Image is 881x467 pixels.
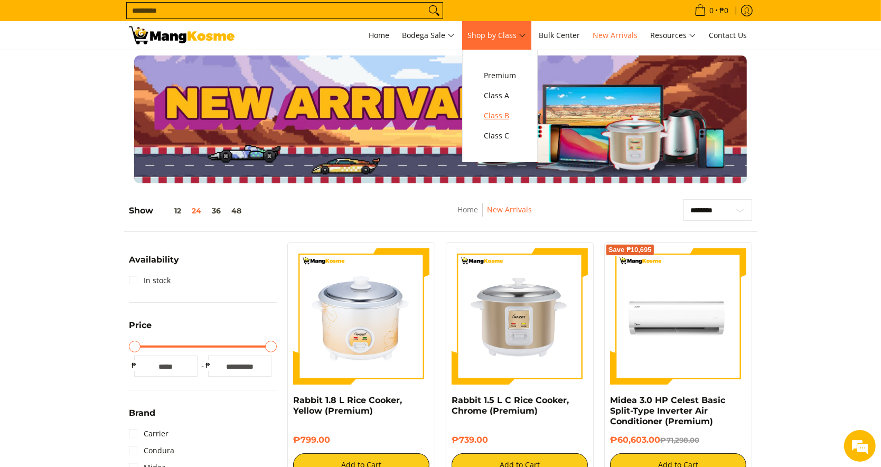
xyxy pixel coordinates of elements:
h6: ₱739.00 [452,435,588,445]
span: Shop by Class [467,29,526,42]
a: Contact Us [704,21,752,50]
h6: ₱60,603.00 [610,435,746,445]
span: ₱ [203,360,213,371]
a: Midea 3.0 HP Celest Basic Split-Type Inverter Air Conditioner (Premium) [610,395,725,426]
img: New Arrivals: Fresh Release from The Premium Brands l Mang Kosme [129,26,235,44]
a: Condura [129,442,174,459]
img: Midea 3.0 HP Celest Basic Split-Type Inverter Air Conditioner (Premium) [610,248,746,385]
a: Class C [479,126,521,146]
a: Class A [479,86,521,106]
a: New Arrivals [587,21,643,50]
h5: Show [129,206,247,216]
span: Class A [484,89,516,102]
span: Save ₱10,695 [608,247,652,253]
a: Carrier [129,425,168,442]
button: 24 [186,207,207,215]
span: ₱ [129,360,139,371]
button: Search [426,3,443,18]
a: Premium [479,66,521,86]
button: 36 [207,207,226,215]
summary: Open [129,321,152,338]
span: Brand [129,409,155,417]
span: Availability [129,256,179,264]
span: Home [369,30,389,40]
span: ₱0 [718,7,730,14]
span: Resources [650,29,696,42]
summary: Open [129,409,155,425]
a: Home [457,204,478,214]
span: Contact Us [709,30,747,40]
a: New Arrivals [487,204,532,214]
button: 48 [226,207,247,215]
a: Shop by Class [462,21,531,50]
a: Bodega Sale [397,21,460,50]
span: Bodega Sale [402,29,455,42]
a: In stock [129,272,171,289]
img: https://mangkosme.com/products/rabbit-1-8-l-rice-cooker-yellow-class-a [293,248,429,385]
a: Rabbit 1.8 L Rice Cooker, Yellow (Premium) [293,395,402,416]
nav: Breadcrumbs [389,203,600,227]
nav: Main Menu [245,21,752,50]
a: Home [363,21,395,50]
img: https://mangkosme.com/products/rabbit-1-5-l-c-rice-cooker-chrome-class-a [452,248,588,385]
span: 0 [708,7,715,14]
span: Price [129,321,152,330]
del: ₱71,298.00 [660,436,699,444]
h6: ₱799.00 [293,435,429,445]
a: Class B [479,106,521,126]
span: Bulk Center [539,30,580,40]
span: • [691,5,732,16]
span: Class B [484,109,516,123]
a: Bulk Center [533,21,585,50]
span: Premium [484,69,516,82]
a: Rabbit 1.5 L C Rice Cooker, Chrome (Premium) [452,395,569,416]
span: New Arrivals [593,30,638,40]
button: 12 [153,207,186,215]
summary: Open [129,256,179,272]
a: Resources [645,21,701,50]
span: Class C [484,129,516,143]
